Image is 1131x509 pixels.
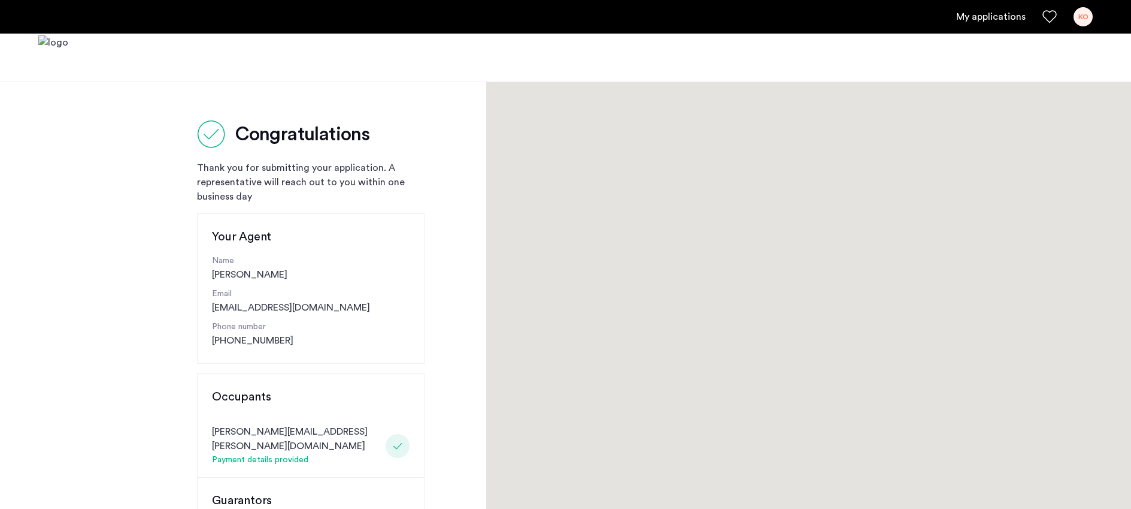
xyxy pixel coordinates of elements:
[1042,10,1057,24] a: Favorites
[212,388,410,405] h3: Occupants
[212,492,410,509] h3: Guarantors
[38,35,68,80] img: logo
[956,10,1026,24] a: My application
[212,288,410,300] p: Email
[212,424,381,453] div: [PERSON_NAME][EMAIL_ADDRESS][PERSON_NAME][DOMAIN_NAME]
[212,321,410,333] p: Phone number
[212,333,293,348] a: [PHONE_NUMBER]
[212,255,410,282] div: [PERSON_NAME]
[235,122,369,146] h2: Congratulations
[1074,7,1093,26] div: KO
[212,255,410,267] p: Name
[212,300,370,315] a: [EMAIL_ADDRESS][DOMAIN_NAME]
[212,228,410,245] h3: Your Agent
[212,453,381,468] div: Payment details provided
[197,161,424,204] div: Thank you for submitting your application. A representative will reach out to you within one busi...
[38,35,68,80] a: Cazamio logo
